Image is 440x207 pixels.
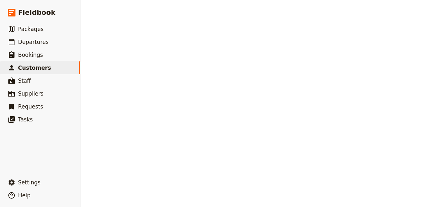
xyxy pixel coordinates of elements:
span: Requests [18,103,43,110]
span: Settings [18,179,41,186]
span: Bookings [18,52,43,58]
span: Suppliers [18,90,43,97]
span: Help [18,192,31,199]
span: Packages [18,26,43,32]
span: Customers [18,65,51,71]
span: Departures [18,39,49,45]
span: Tasks [18,116,33,123]
span: Staff [18,78,31,84]
span: Fieldbook [18,8,55,17]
